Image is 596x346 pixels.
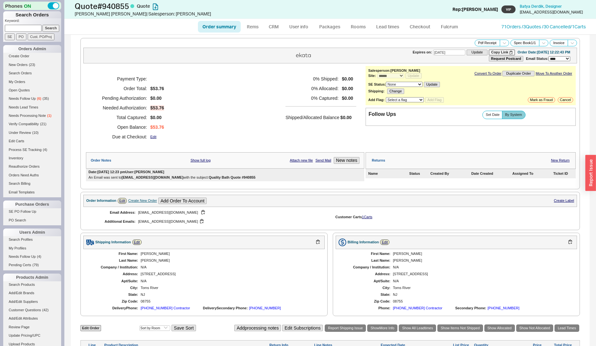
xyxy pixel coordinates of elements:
[150,115,164,120] span: $0.00
[42,25,60,32] input: Search
[362,215,372,219] a: 1Carts
[399,324,436,332] a: Show All Leadtimes
[314,21,345,33] a: Packages
[409,172,429,176] div: Status
[516,324,553,332] a: Show Not Allocated
[203,306,247,310] div: Delivery Secondary Phone:
[570,24,586,29] a: /1Carts
[530,98,553,102] span: Mark as Fraud
[367,324,397,332] button: ShowMore Info
[335,215,362,219] span: Customer Carts
[424,82,440,87] button: Update
[138,210,320,216] div: [EMAIL_ADDRESS][DOMAIN_NAME]
[393,279,571,283] div: N/A
[3,87,61,94] a: Open Quotes
[315,158,331,163] a: Send Mail
[249,306,281,310] div: [PHONE_NUMBER]
[3,236,61,243] a: Search Profiles
[430,172,470,176] div: Created By
[342,279,390,283] div: Apt/Suite:
[122,175,183,179] b: [EMAIL_ADDRESS][DOMAIN_NAME]
[3,121,61,127] a: Verify Compatibility(21)
[94,132,147,142] h5: Due at Checkout:
[3,274,61,281] div: Products Admin
[3,245,61,252] a: My Profiles
[342,96,353,101] span: $0.00
[554,324,579,332] a: Lead Times
[141,252,318,256] div: [PERSON_NAME]
[551,158,570,163] a: New Return
[94,84,147,93] h5: Order Total:
[3,146,61,153] a: Process SE Tracking(4)
[3,208,61,215] a: SE PO Follow Up
[90,272,138,276] div: Address:
[368,69,420,72] b: Salesperson: [PERSON_NAME]
[90,258,138,263] div: Last Name:
[75,11,300,17] div: [PERSON_NAME] [PERSON_NAME] | Salesperson: [PERSON_NAME]
[371,21,404,33] a: Lead times
[393,258,571,263] div: [PERSON_NAME]
[325,324,366,332] a: Report Shipping Issue
[141,272,318,276] div: [STREET_ADDRESS]
[90,286,138,290] div: City:
[478,41,497,45] span: Pdf Receipt
[94,93,147,103] h5: Pending Authorization:
[393,306,442,310] div: [PHONE_NUMBER] Contractor
[3,217,61,224] a: PO Search
[550,40,568,46] button: Invoice
[3,53,61,60] a: Create Order
[502,71,535,76] button: Duplicate Order
[554,199,574,202] a: Create Label
[86,199,116,203] div: Order Information
[9,114,46,117] span: Needs Processing Note
[9,122,39,126] span: Verify Compatibility
[342,306,390,310] div: Phone:
[3,315,61,322] a: Add/Edit Attributes
[3,61,61,68] a: New Orders(23)
[37,97,41,100] span: ( 6 )
[489,50,515,55] button: Copy Link
[141,293,318,297] div: NJ
[413,50,432,54] span: Expires on:
[387,89,404,94] button: Change
[520,10,583,14] div: [EMAIL_ADDRESS][DOMAIN_NAME]
[290,158,313,163] a: Attach new file
[90,265,138,269] div: Company / Institution:
[510,40,540,46] button: Spec Book1/1
[172,325,196,332] button: Save Sort
[467,50,488,55] button: Update
[368,89,385,93] b: Shipping:
[141,306,190,310] div: [PHONE_NUMBER] Contractor
[191,158,210,163] a: Show full log
[3,324,61,331] a: Review Page
[342,286,390,290] div: City:
[3,11,61,18] h1: Search Orders
[3,112,61,119] a: Needs Processing Note(1)
[285,84,339,93] h5: 0 % Allocated:
[3,2,61,10] div: Phones
[3,45,61,53] div: Orders Admin
[75,2,300,11] h1: Quote # 940855
[137,3,150,9] span: Quote
[32,131,39,135] span: ( 10 )
[9,255,36,258] span: Needs Follow Up
[393,299,571,304] div: 08755
[285,113,339,122] h5: Shipped/Allocated Balance
[150,86,164,91] span: $53.76
[452,6,498,13] div: Rep: [PERSON_NAME]
[141,265,318,269] div: N/A
[3,229,61,236] div: Users Admin
[342,76,353,82] span: $0.00
[405,21,435,33] a: Checkout
[368,111,396,117] div: Follow Ups
[425,97,444,103] button: Add Flag
[342,299,390,304] div: Zip Code:
[484,324,515,332] a: Show Allocated
[9,263,31,267] span: Pending Certs
[284,21,313,33] a: User info
[9,97,36,100] span: Needs Follow Up
[486,113,500,117] span: Set Date
[3,201,61,208] div: Purchase Orders
[5,33,15,40] input: SE
[141,258,318,263] div: [PERSON_NAME]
